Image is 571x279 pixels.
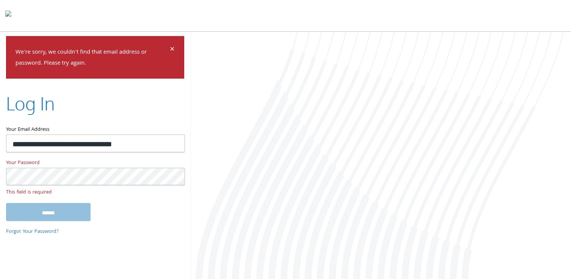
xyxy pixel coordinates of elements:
img: todyl-logo-dark.svg [5,8,11,23]
p: We're sorry, we couldn't find that email address or password. Please try again. [15,47,169,69]
span: × [170,43,175,57]
a: Forgot Your Password? [6,228,59,236]
button: Dismiss alert [170,46,175,55]
h2: Log In [6,90,55,116]
label: Your Password [6,158,184,167]
small: This field is required [6,188,184,197]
